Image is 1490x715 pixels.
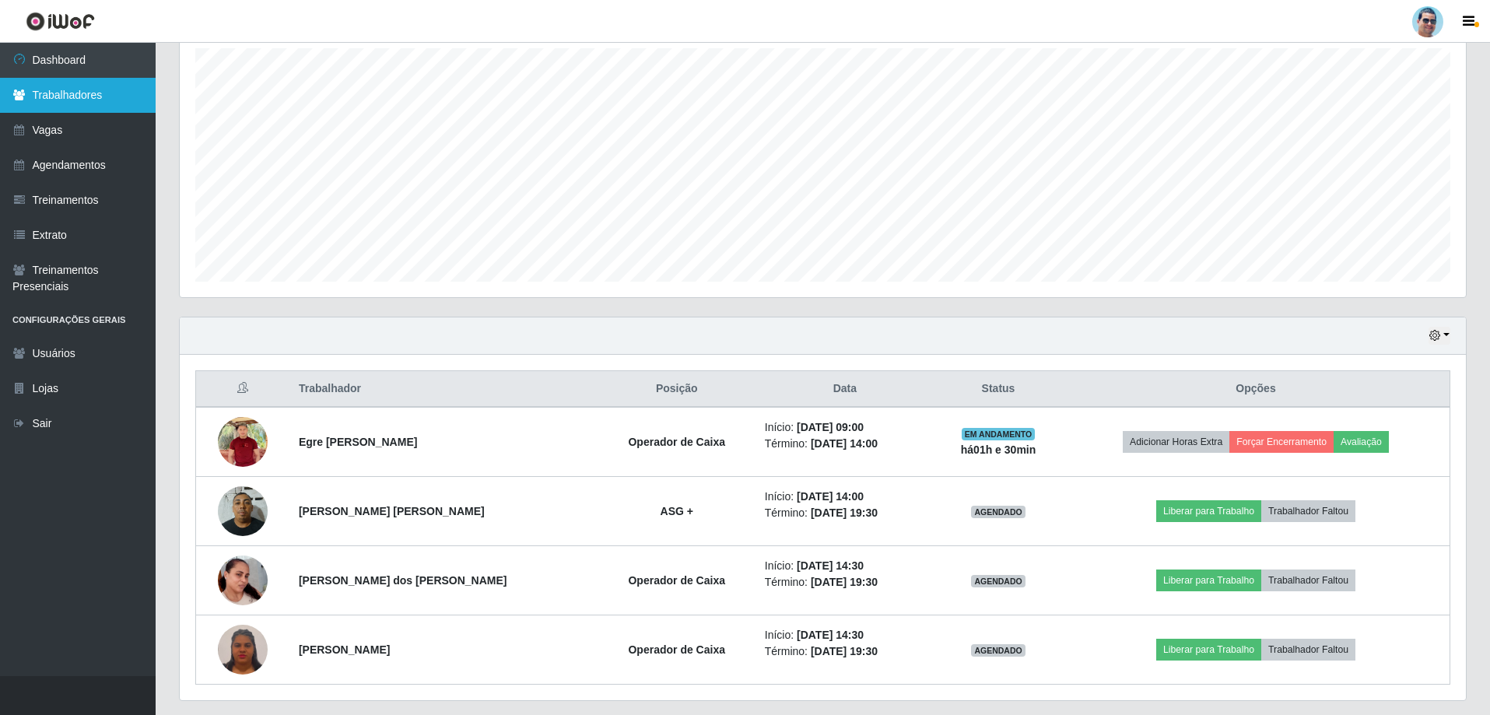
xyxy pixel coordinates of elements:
[1156,500,1261,522] button: Liberar para Trabalho
[1261,500,1355,522] button: Trabalhador Faltou
[628,574,725,587] strong: Operador de Caixa
[811,576,878,588] time: [DATE] 19:30
[765,643,925,660] li: Término:
[971,575,1025,587] span: AGENDADO
[299,574,507,587] strong: [PERSON_NAME] dos [PERSON_NAME]
[765,419,925,436] li: Início:
[299,436,417,448] strong: Egre [PERSON_NAME]
[1261,570,1355,591] button: Trabalhador Faltou
[1062,371,1450,408] th: Opções
[218,412,268,471] img: 1679663756397.jpeg
[811,506,878,519] time: [DATE] 19:30
[1123,431,1229,453] button: Adicionar Horas Extra
[961,443,1036,456] strong: há 01 h e 30 min
[765,627,925,643] li: Início:
[628,643,725,656] strong: Operador de Caixa
[299,643,390,656] strong: [PERSON_NAME]
[1334,431,1389,453] button: Avaliação
[765,436,925,452] li: Término:
[797,629,864,641] time: [DATE] 14:30
[971,506,1025,518] span: AGENDADO
[811,437,878,450] time: [DATE] 14:00
[971,644,1025,657] span: AGENDADO
[765,505,925,521] li: Término:
[811,645,878,657] time: [DATE] 19:30
[1261,639,1355,661] button: Trabalhador Faltou
[218,622,268,676] img: 1752886707341.jpeg
[765,489,925,505] li: Início:
[962,428,1036,440] span: EM ANDAMENTO
[797,490,864,503] time: [DATE] 14:00
[661,505,693,517] strong: ASG +
[628,436,725,448] strong: Operador de Caixa
[765,574,925,591] li: Término:
[289,371,598,408] th: Trabalhador
[1229,431,1334,453] button: Forçar Encerramento
[299,505,485,517] strong: [PERSON_NAME] [PERSON_NAME]
[218,536,268,625] img: 1757719645917.jpeg
[598,371,756,408] th: Posição
[26,12,95,31] img: CoreUI Logo
[765,558,925,574] li: Início:
[797,559,864,572] time: [DATE] 14:30
[797,421,864,433] time: [DATE] 09:00
[934,371,1062,408] th: Status
[1156,639,1261,661] button: Liberar para Trabalho
[756,371,934,408] th: Data
[218,478,268,544] img: 1756765459976.jpeg
[1156,570,1261,591] button: Liberar para Trabalho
